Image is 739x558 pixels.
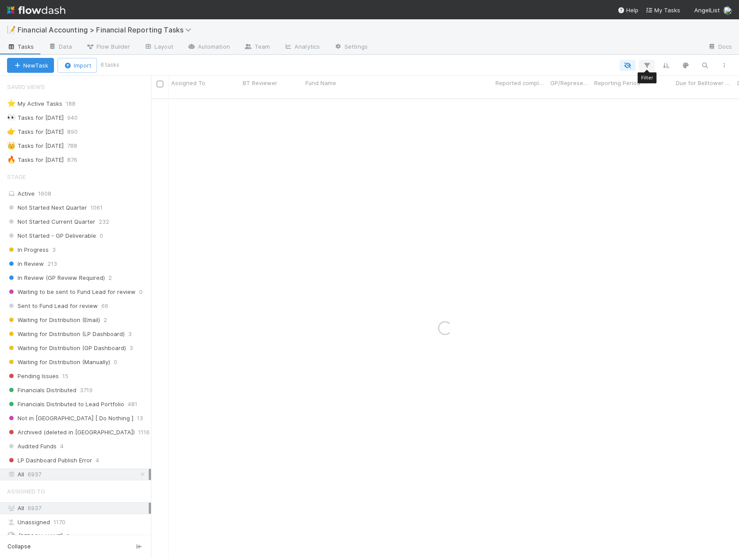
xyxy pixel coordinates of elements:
[327,40,375,54] a: Settings
[7,58,54,73] button: NewTask
[7,483,45,500] span: Assigned To
[66,531,69,542] span: 7
[52,244,56,255] span: 3
[7,258,44,269] span: In Review
[128,329,132,340] span: 3
[7,154,64,165] div: Tasks for [DATE]
[7,385,76,396] span: Financials Distributed
[79,40,137,54] a: Flow Builder
[67,112,86,123] span: 940
[137,413,143,424] span: 13
[66,98,84,109] span: 188
[7,216,95,227] span: Not Started Current Quarter
[38,190,51,197] span: 1608
[41,40,79,54] a: Data
[694,7,720,14] span: AngelList
[676,79,732,87] span: Due for Belltower Review
[7,78,45,96] span: Saved Views
[495,79,545,87] span: Reported completed by
[7,26,16,33] span: 📝
[617,6,639,14] div: Help
[47,258,57,269] span: 213
[99,216,109,227] span: 232
[180,40,237,54] a: Automation
[7,286,136,297] span: Waiting to be sent to Fund Lead for review
[57,58,97,73] button: Import
[7,441,57,452] span: Audited Funds
[67,140,86,151] span: 788
[7,543,31,551] span: Collapse
[7,230,96,241] span: Not Started - GP Deliverable
[7,517,149,528] div: Unassigned
[138,427,150,438] span: 1116
[100,230,103,241] span: 0
[277,40,327,54] a: Analytics
[101,300,108,311] span: 66
[7,3,65,18] img: logo-inverted-e16ddd16eac7371096b0.svg
[96,455,99,466] span: 4
[86,42,130,51] span: Flow Builder
[243,79,277,87] span: BT Reviewer
[7,343,126,354] span: Waiting for Distribution (GP Dashboard)
[7,42,34,51] span: Tasks
[7,168,26,186] span: Stage
[237,40,277,54] a: Team
[28,504,41,511] span: 6937
[7,156,16,163] span: 🔥
[7,244,49,255] span: In Progress
[7,98,62,109] div: My Active Tasks
[7,272,105,283] span: In Review (GP Review Required)
[80,385,93,396] span: 3719
[139,286,143,297] span: 0
[104,315,107,325] span: 2
[7,399,124,410] span: Financials Distributed to Lead Portfolio
[108,272,112,283] span: 2
[7,329,125,340] span: Waiting for Distribution (LP Dashboard)
[7,455,92,466] span: LP Dashboard Publish Error
[701,40,739,54] a: Docs
[114,357,117,368] span: 0
[54,517,65,528] span: 1170
[90,202,103,213] span: 1061
[60,441,64,452] span: 4
[7,427,135,438] span: Archived (deleted in [GEOGRAPHIC_DATA])
[7,202,87,213] span: Not Started Next Quarter
[18,533,63,540] span: [PERSON_NAME]
[128,399,137,410] span: 481
[7,140,64,151] div: Tasks for [DATE]
[28,469,41,480] span: 6937
[7,315,100,325] span: Waiting for Distribution (Email)
[137,40,180,54] a: Layout
[7,188,149,199] div: Active
[18,25,196,34] span: Financial Accounting > Financial Reporting Tasks
[7,532,16,540] img: avatar_17610dbf-fae2-46fa-90b6-017e9223b3c9.png
[7,126,64,137] div: Tasks for [DATE]
[100,61,119,69] small: 6 tasks
[7,142,16,149] span: 👑
[7,357,110,368] span: Waiting for Distribution (Manually)
[7,128,16,135] span: 👉
[7,112,64,123] div: Tasks for [DATE]
[7,100,16,107] span: ⭐
[7,503,149,514] div: All
[646,6,680,14] a: My Tasks
[129,343,133,354] span: 3
[594,79,640,87] span: Reporting Period
[723,6,732,15] img: avatar_c0d2ec3f-77e2-40ea-8107-ee7bdb5edede.png
[7,469,149,480] div: All
[7,371,59,382] span: Pending Issues
[7,300,98,311] span: Sent to Fund Lead for review
[67,154,86,165] span: 876
[305,79,336,87] span: Fund Name
[7,413,133,424] span: Not in [GEOGRAPHIC_DATA] [ Do Nothing ]
[67,126,86,137] span: 890
[7,114,16,121] span: 👀
[62,371,68,382] span: 15
[550,79,589,87] span: GP/Representative wants to review
[171,79,205,87] span: Assigned To
[646,7,680,14] span: My Tasks
[157,81,163,87] input: Toggle All Rows Selected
